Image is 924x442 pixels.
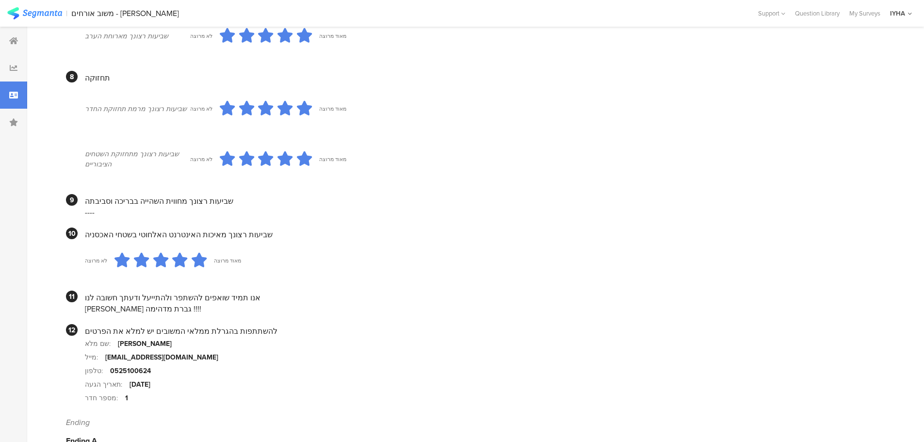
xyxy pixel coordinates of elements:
div: 9 [66,194,78,206]
div: משוב אורחים - [PERSON_NAME] [71,9,179,18]
div: מאוד מרוצה [319,105,346,113]
div: [PERSON_NAME] [118,339,172,349]
div: לא מרוצה [190,32,212,40]
div: [DATE] [130,379,150,390]
div: [EMAIL_ADDRESS][DOMAIN_NAME] [105,352,218,362]
div: שביעות רצונך מאיכות האינטרנט האלחוטי בשטחי האכסניה [85,229,878,240]
div: Support [758,6,785,21]
img: segmanta logo [7,7,62,19]
div: אנו תמיד שואפים להשתפר ולהתייעל ודעתך חשובה לנו [85,292,878,303]
div: 12 [66,324,78,336]
div: טלפון: [85,366,110,376]
div: לא מרוצה [190,155,212,163]
a: My Surveys [844,9,885,18]
div: Ending [66,417,878,428]
div: שביעות רצונך מרמת תחזוקת החדר [85,104,190,114]
div: לא מרוצה [85,257,107,264]
div: שם מלא: [85,339,118,349]
a: Question Library [790,9,844,18]
div: שביעות רצונך מארוחת הערב [85,31,190,41]
div: IYHA [890,9,905,18]
div: 0525100624 [110,366,151,376]
div: 8 [66,71,78,82]
div: לא מרוצה [190,105,212,113]
div: מאוד מרוצה [214,257,241,264]
div: מאוד מרוצה [319,32,346,40]
div: שביעות רצונך מתחזוקת השטחים הציבוריים [85,149,190,169]
div: ---- [85,207,878,218]
div: מאוד מרוצה [319,155,346,163]
div: 10 [66,228,78,239]
div: שביעות רצונך מחווית השהייה בבריכה וסביבתה [85,196,878,207]
div: מספר חדר: [85,393,125,403]
div: 11 [66,291,78,302]
div: 1 [125,393,128,403]
div: | [66,8,67,19]
div: תאריך הגעה: [85,379,130,390]
div: [PERSON_NAME] גברת מדהימה !!!! [85,303,878,314]
div: להשתתפות בהגרלת ממלאי המשובים יש למלא את הפרטים [85,326,878,337]
div: תחזוקה [85,72,878,83]
div: מייל: [85,352,105,362]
